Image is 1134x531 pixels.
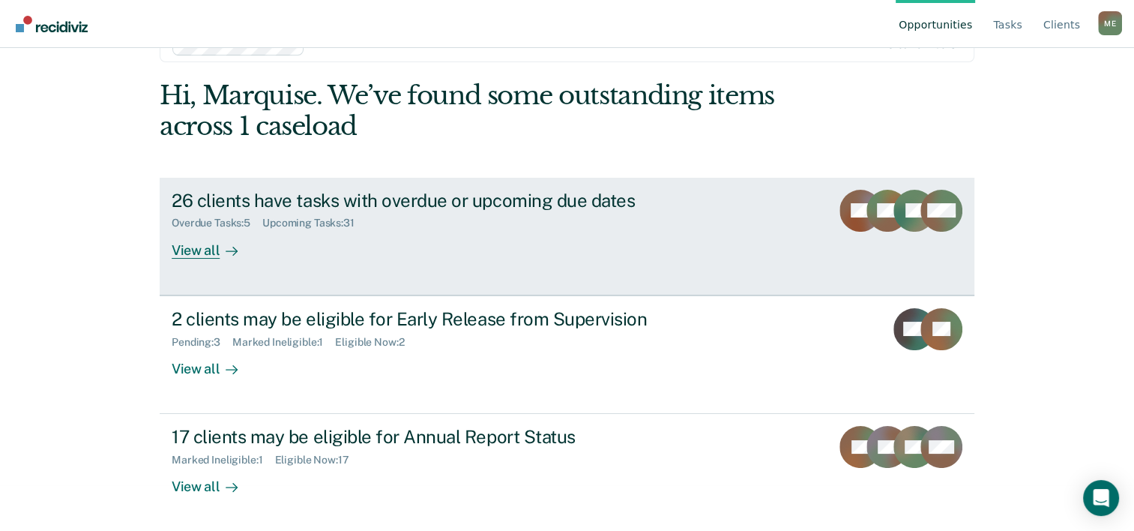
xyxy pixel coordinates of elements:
[160,178,974,295] a: 26 clients have tasks with overdue or upcoming due datesOverdue Tasks:5Upcoming Tasks:31View all
[172,426,698,448] div: 17 clients may be eligible for Annual Report Status
[1098,11,1122,35] div: M E
[172,308,698,330] div: 2 clients may be eligible for Early Release from Supervision
[262,217,367,229] div: Upcoming Tasks : 31
[172,217,262,229] div: Overdue Tasks : 5
[335,336,416,349] div: Eligible Now : 2
[16,16,88,32] img: Recidiviz
[172,336,232,349] div: Pending : 3
[172,466,256,496] div: View all
[160,295,974,414] a: 2 clients may be eligible for Early Release from SupervisionPending:3Marked Ineligible:1Eligible ...
[172,229,256,259] div: View all
[275,454,361,466] div: Eligible Now : 17
[1098,11,1122,35] button: Profile dropdown button
[172,190,698,211] div: 26 clients have tasks with overdue or upcoming due dates
[232,336,335,349] div: Marked Ineligible : 1
[172,348,256,377] div: View all
[160,80,811,142] div: Hi, Marquise. We’ve found some outstanding items across 1 caseload
[172,454,274,466] div: Marked Ineligible : 1
[1083,480,1119,516] div: Open Intercom Messenger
